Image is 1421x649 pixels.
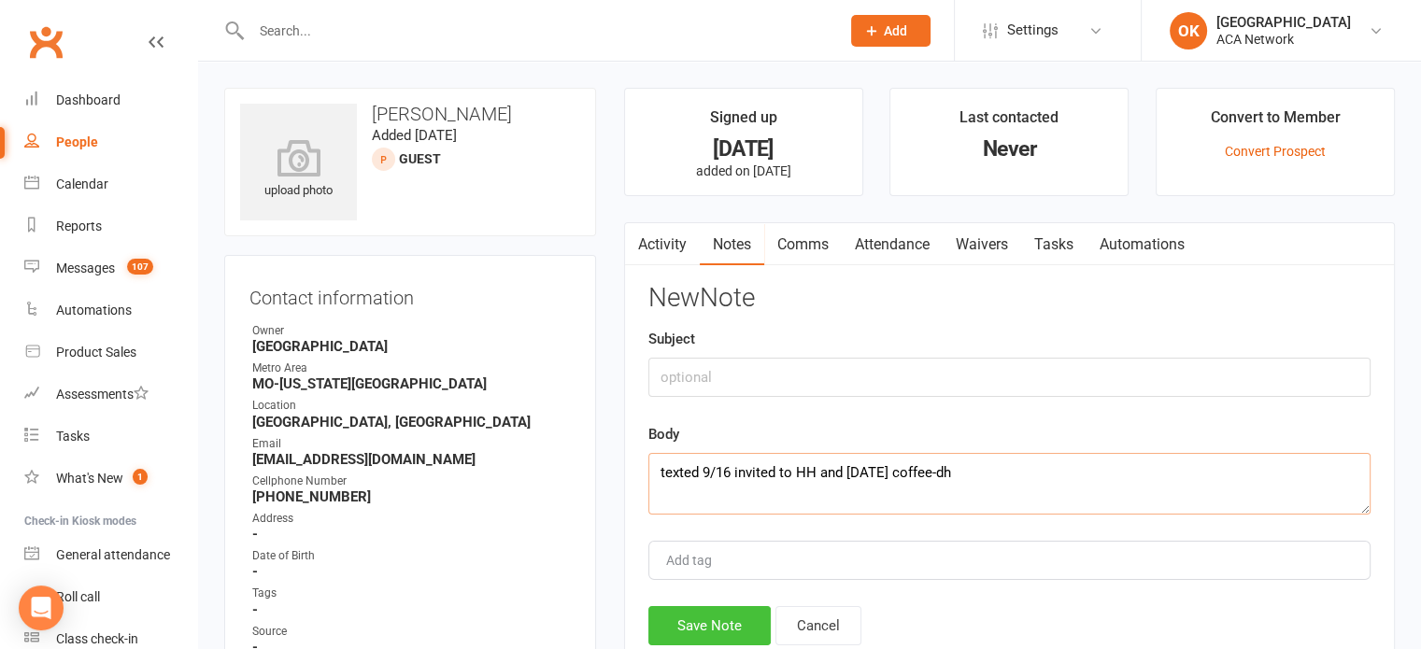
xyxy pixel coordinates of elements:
div: Automations [56,303,132,317]
div: Reports [56,219,102,233]
a: What's New1 [24,458,197,500]
div: Email [252,435,571,453]
a: Calendar [24,163,197,205]
a: Comms [764,223,842,266]
a: Tasks [24,416,197,458]
a: Automations [24,289,197,332]
label: Body [648,423,679,445]
a: Waivers [943,223,1021,266]
a: Notes [700,223,764,266]
input: Add tag [664,549,730,571]
div: Cellphone Number [252,473,571,490]
span: 1 [133,469,148,485]
strong: [GEOGRAPHIC_DATA] [252,338,571,355]
div: People [56,134,98,149]
h3: Contact information [249,280,571,308]
a: Clubworx [22,19,69,65]
div: OK [1170,12,1207,49]
div: Source [252,623,571,641]
div: Owner [252,322,571,340]
div: Messages [56,261,115,275]
div: [GEOGRAPHIC_DATA] [1216,14,1351,31]
span: Add [884,23,907,38]
div: Open Intercom Messenger [19,586,64,630]
span: 107 [127,259,153,275]
input: optional [648,358,1371,397]
button: Add [851,15,931,47]
button: Cancel [775,606,861,645]
a: Activity [625,223,700,266]
span: Settings [1007,9,1059,51]
textarea: texted 9/16 invited to HH and [DATE] coffee-dh [648,453,1371,515]
strong: - [252,526,571,543]
a: Assessments [24,374,197,416]
h3: New Note [648,284,1371,313]
div: Class check-in [56,631,138,646]
div: Address [252,510,571,528]
a: Messages 107 [24,247,197,289]
a: Roll call [24,576,197,618]
div: What's New [56,471,123,486]
strong: [PHONE_NUMBER] [252,488,571,505]
div: General attendance [56,547,170,562]
div: Tasks [56,429,90,444]
div: Location [252,397,571,415]
strong: [EMAIL_ADDRESS][DOMAIN_NAME] [252,451,571,468]
span: Guest [399,151,441,166]
a: General attendance kiosk mode [24,534,197,576]
a: Reports [24,205,197,247]
a: Automations [1087,223,1198,266]
h3: [PERSON_NAME] [240,104,580,124]
div: Convert to Member [1211,106,1341,139]
div: upload photo [240,139,357,201]
div: Assessments [56,387,149,402]
strong: MO-[US_STATE][GEOGRAPHIC_DATA] [252,375,571,392]
a: Dashboard [24,79,197,121]
input: Search... [246,18,827,44]
div: Product Sales [56,345,136,360]
div: Never [907,139,1111,159]
div: Dashboard [56,92,121,107]
strong: [GEOGRAPHIC_DATA], [GEOGRAPHIC_DATA] [252,414,571,430]
label: Subject [648,328,695,350]
a: Convert Prospect [1225,144,1326,159]
div: [DATE] [642,139,845,159]
strong: - [252,563,571,580]
a: People [24,121,197,163]
div: Calendar [56,176,108,191]
div: Date of Birth [252,547,571,565]
a: Tasks [1021,223,1087,266]
div: ACA Network [1216,31,1351,48]
p: added on [DATE] [642,163,845,178]
div: Last contacted [959,106,1059,139]
a: Product Sales [24,332,197,374]
div: Tags [252,585,571,602]
strong: - [252,601,571,618]
div: Signed up [710,106,777,139]
div: Metro Area [252,360,571,377]
time: Added [DATE] [372,127,457,144]
button: Save Note [648,606,771,645]
a: Attendance [842,223,943,266]
div: Roll call [56,589,100,604]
